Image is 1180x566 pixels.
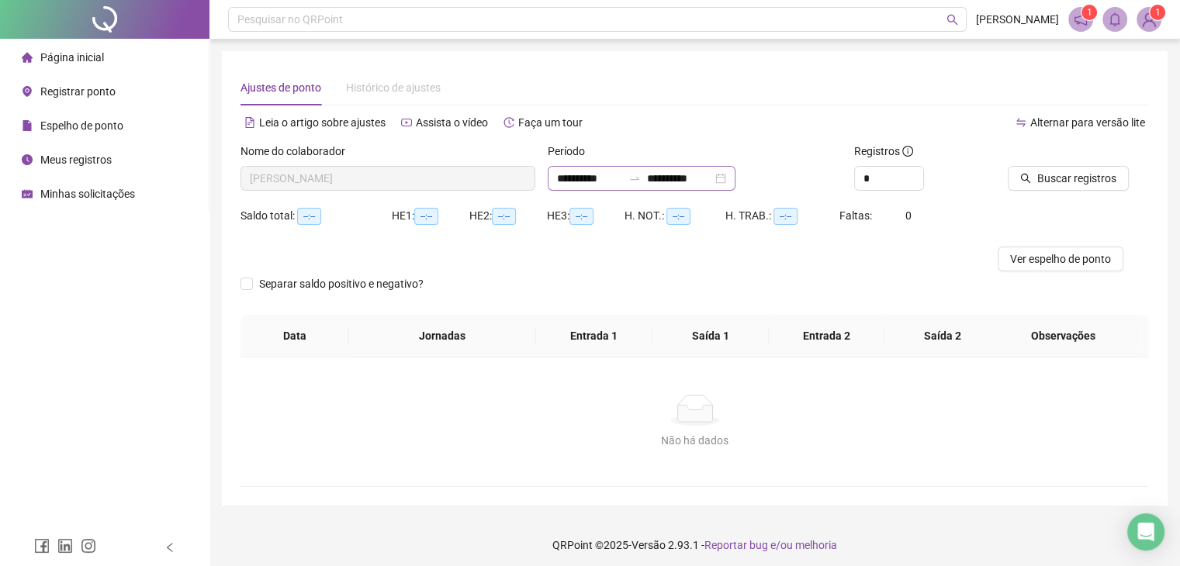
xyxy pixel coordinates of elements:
th: Entrada 1 [536,315,652,357]
span: --:-- [492,208,516,225]
span: file-text [244,117,255,128]
div: H. TRAB.: [725,207,839,225]
th: Observações [990,315,1138,357]
span: home [22,52,33,63]
label: Período [548,143,595,160]
span: swap-right [628,172,641,185]
span: search [1020,173,1031,184]
span: youtube [401,117,412,128]
span: Assista o vídeo [416,116,488,129]
th: Saída 2 [884,315,1001,357]
div: HE 1: [392,207,469,225]
span: Histórico de ajustes [346,81,441,94]
span: Minhas solicitações [40,188,135,200]
span: 0 [905,209,912,222]
span: 1 [1155,7,1161,18]
span: environment [22,86,33,97]
div: HE 3: [547,207,625,225]
span: Faça um tour [518,116,583,129]
span: Registros [854,143,913,160]
sup: 1 [1081,5,1097,20]
span: info-circle [902,146,913,157]
span: to [628,172,641,185]
span: Observações [1002,327,1126,344]
span: swap [1016,117,1026,128]
span: clock-circle [22,154,33,165]
img: 81676 [1137,8,1161,31]
span: Leia o artigo sobre ajustes [259,116,386,129]
div: H. NOT.: [625,207,725,225]
span: LUAN VINICIUS DE ALMEIDA FERREIRA [250,167,526,190]
span: Ajustes de ponto [240,81,321,94]
span: --:-- [569,208,593,225]
div: Saldo total: [240,207,392,225]
span: Espelho de ponto [40,119,123,132]
sup: Atualize o seu contato no menu Meus Dados [1150,5,1165,20]
th: Jornadas [349,315,536,357]
span: Meus registros [40,154,112,166]
span: facebook [34,538,50,554]
span: Separar saldo positivo e negativo? [253,275,430,292]
span: schedule [22,188,33,199]
span: Versão [632,539,666,551]
span: file [22,120,33,131]
div: Não há dados [259,432,1130,449]
span: Alternar para versão lite [1030,116,1145,129]
span: --:-- [297,208,321,225]
span: Registrar ponto [40,85,116,98]
span: --:-- [773,208,798,225]
div: HE 2: [469,207,547,225]
th: Saída 1 [652,315,769,357]
span: [PERSON_NAME] [976,11,1059,28]
span: Faltas: [839,209,874,222]
span: Página inicial [40,51,104,64]
span: instagram [81,538,96,554]
span: Ver espelho de ponto [1010,250,1111,267]
span: notification [1074,12,1088,26]
button: Ver espelho de ponto [998,247,1123,271]
span: Reportar bug e/ou melhoria [704,539,837,551]
span: Buscar registros [1037,170,1116,187]
span: 1 [1087,7,1092,18]
span: history [503,117,514,128]
th: Entrada 2 [769,315,885,357]
span: linkedin [57,538,73,554]
span: --:-- [666,208,690,225]
label: Nome do colaborador [240,143,355,160]
span: --:-- [414,208,438,225]
button: Buscar registros [1008,166,1129,191]
span: search [946,14,958,26]
span: bell [1108,12,1122,26]
span: left [164,542,175,553]
th: Data [240,315,349,357]
div: Open Intercom Messenger [1127,513,1164,550]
